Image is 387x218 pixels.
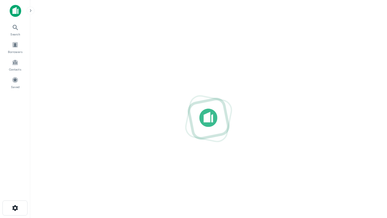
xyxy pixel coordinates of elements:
span: Contacts [9,67,21,72]
a: Contacts [2,57,28,73]
img: capitalize-icon.png [10,5,21,17]
span: Search [10,32,20,37]
iframe: Chat Widget [357,150,387,179]
span: Borrowers [8,49,22,54]
a: Search [2,21,28,38]
a: Saved [2,74,28,91]
a: Borrowers [2,39,28,55]
span: Saved [11,84,20,89]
